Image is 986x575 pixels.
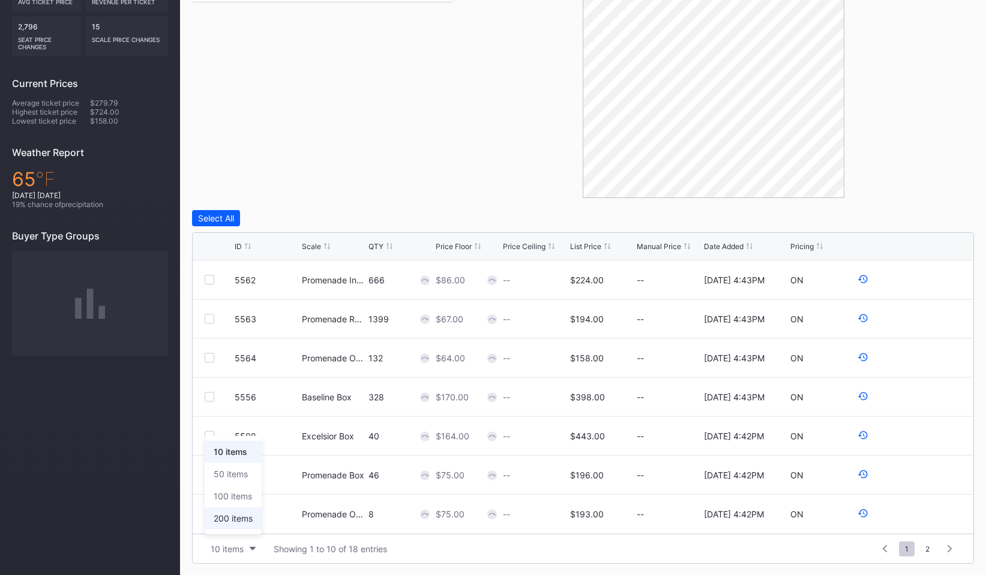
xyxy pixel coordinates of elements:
div: ON [790,509,804,519]
div: Promenade Reserved [302,314,366,324]
div: $75.00 [436,509,464,519]
div: [DATE] 4:42PM [704,509,764,519]
div: -- [637,353,701,363]
div: [DATE] 4:43PM [704,275,765,285]
div: $64.00 [436,353,465,363]
div: $194.00 [570,314,604,324]
div: $158.00 [570,353,604,363]
span: 2 [919,541,936,556]
div: -- [503,314,510,324]
div: 50 items [214,469,248,479]
div: $443.00 [570,431,605,441]
button: 10 items [205,541,262,557]
div: 46 [368,470,433,480]
div: -- [637,470,701,480]
div: ON [790,314,804,324]
div: $224.00 [570,275,604,285]
div: -- [503,431,510,441]
div: 10 items [211,544,244,554]
div: 5562 [235,275,299,285]
div: -- [503,470,510,480]
div: 5564 [235,353,299,363]
div: -- [503,509,510,519]
div: 40 [368,431,433,441]
div: ON [790,431,804,441]
div: Showing 1 to 10 of 18 entries [274,544,387,554]
div: 132 [368,353,433,363]
div: ON [790,275,804,285]
div: Baseline Box [302,392,352,402]
div: ON [790,392,804,402]
div: 666 [368,275,433,285]
div: -- [637,392,701,402]
div: 100 items [214,491,252,501]
div: -- [637,509,701,519]
div: $196.00 [570,470,604,480]
div: ON [790,353,804,363]
div: 5508 [235,431,299,441]
div: -- [503,392,510,402]
div: Promenade Infield [302,275,366,285]
div: $86.00 [436,275,465,285]
div: 5519 [235,509,299,519]
div: Promenade Box [302,470,364,480]
div: 1399 [368,314,433,324]
div: [DATE] 4:43PM [704,314,765,324]
span: 1 [899,541,915,556]
div: $193.00 [570,509,604,519]
div: [DATE] 4:42PM [704,431,764,441]
div: 200 items [214,513,253,523]
div: Promenade Outfield [302,353,366,363]
div: 5516 [235,470,299,480]
div: ON [790,470,804,480]
div: -- [503,353,510,363]
div: Promenade Outfield Gold [302,509,366,519]
div: -- [503,275,510,285]
div: -- [637,431,701,441]
div: 5556 [235,392,299,402]
div: [DATE] 4:42PM [704,470,764,480]
div: 328 [368,392,433,402]
div: -- [637,275,701,285]
div: $164.00 [436,431,469,441]
div: -- [637,314,701,324]
div: 10 items [214,447,247,457]
div: $170.00 [436,392,469,402]
div: $75.00 [436,470,464,480]
div: $398.00 [570,392,605,402]
div: $67.00 [436,314,463,324]
div: Excelsior Box [302,431,354,441]
div: [DATE] 4:43PM [704,353,765,363]
div: 8 [368,509,433,519]
div: [DATE] 4:43PM [704,392,765,402]
div: 5563 [235,314,299,324]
